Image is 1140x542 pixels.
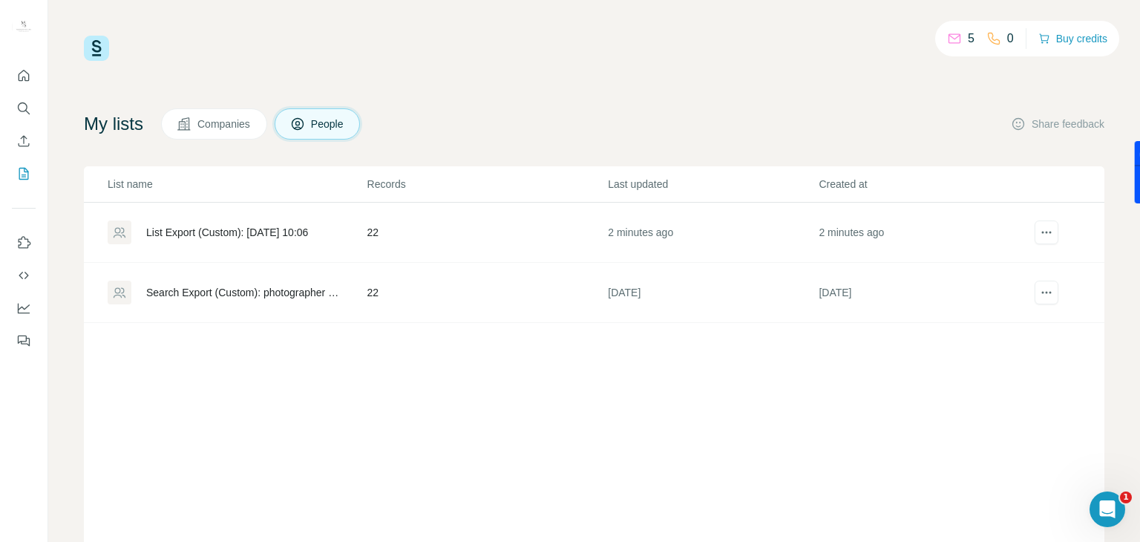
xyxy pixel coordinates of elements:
span: 1 [1120,492,1132,503]
td: 2 minutes ago [818,203,1029,263]
td: [DATE] [607,263,818,323]
span: People [311,117,345,131]
p: List name [108,177,366,192]
p: 5 [968,30,974,48]
p: Records [367,177,607,192]
button: actions [1035,221,1058,244]
button: Dashboard [12,295,36,321]
div: Search Export (Custom): photographer OR %2522wedding photographer%2522 OR %2522event photographer... [146,285,342,300]
p: Created at [819,177,1028,192]
td: 2 minutes ago [607,203,818,263]
td: 22 [367,263,608,323]
button: Use Surfe on LinkedIn [12,229,36,256]
p: Last updated [608,177,817,192]
div: List Export (Custom): [DATE] 10:06 [146,225,308,240]
button: actions [1035,281,1058,304]
iframe: Intercom live chat [1090,492,1125,527]
button: Quick start [12,62,36,89]
td: [DATE] [818,263,1029,323]
button: Share feedback [1011,117,1104,131]
img: Avatar [12,15,36,39]
button: Enrich CSV [12,128,36,154]
span: Companies [197,117,252,131]
button: Use Surfe API [12,262,36,289]
button: Search [12,95,36,122]
button: Buy credits [1038,28,1107,49]
button: My lists [12,160,36,187]
p: 0 [1007,30,1014,48]
img: Surfe Logo [84,36,109,61]
h4: My lists [84,112,143,136]
button: Feedback [12,327,36,354]
td: 22 [367,203,608,263]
